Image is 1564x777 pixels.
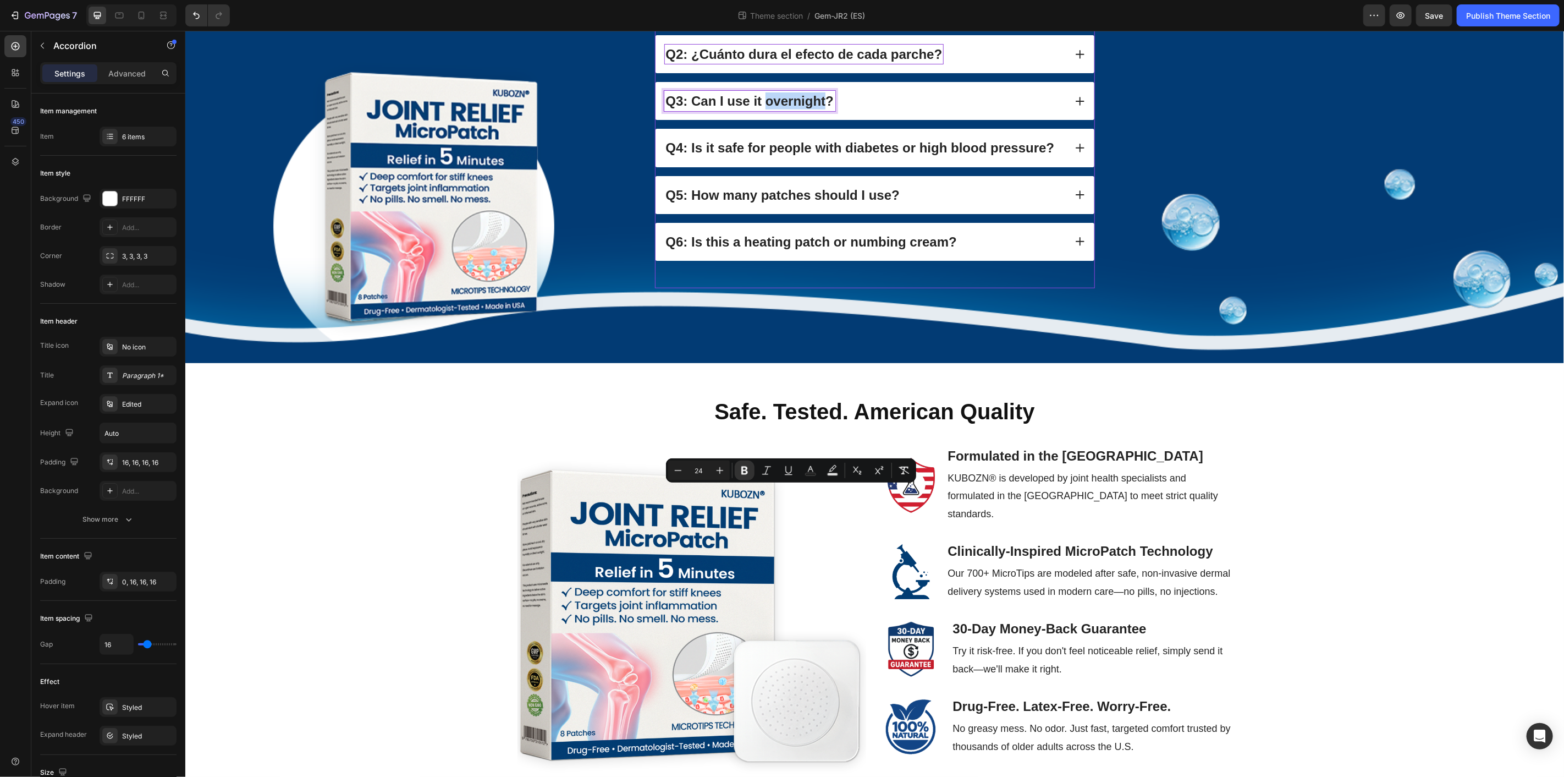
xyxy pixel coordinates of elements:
[122,132,174,142] div: 6 items
[185,31,1564,777] iframe: Design area
[698,513,753,568] img: Alt Image
[122,342,174,352] div: No icon
[698,591,753,646] img: Alt Image
[1527,723,1553,749] div: Open Intercom Messenger
[83,514,134,525] div: Show more
[100,423,176,443] input: Auto
[100,634,133,654] input: Auto
[40,577,65,587] div: Padding
[72,9,77,22] p: 7
[122,400,174,409] div: Edited
[332,405,681,754] img: Alt Image
[122,486,174,496] div: Add...
[698,427,753,482] img: Alt Image
[666,458,916,483] div: Editor contextual toolbar
[481,157,714,172] strong: Q5: How many patches should I use?
[479,107,871,127] div: Rich Text Editor. Editing area: main
[40,168,70,178] div: Item style
[40,191,93,206] div: Background
[1457,4,1560,26] button: Publish Theme Section
[122,703,174,713] div: Styled
[479,154,716,174] div: Rich Text Editor. Editing area: main
[40,222,62,232] div: Border
[768,611,1046,647] p: Try it risk-free. If you don't feel noticeable relief, simply send it back—we'll make it right.
[479,201,773,221] div: Rich Text Editor. Editing area: main
[8,365,1370,396] h2: Safe. Tested. American Quality
[40,510,177,529] button: Show more
[481,63,648,78] strong: Q3: Can I use it overnight?
[479,60,650,80] div: Rich Text Editor. Editing area: main
[768,689,1046,725] p: No greasy mess. No odor. Just fast, targeted comfort trusted by thousands of older adults across ...
[748,10,805,21] span: Theme section
[763,534,1046,570] p: Our 700+ MicroTips are modeled after safe, non-invasive dermal delivery systems used in modern ca...
[40,455,81,470] div: Padding
[108,68,146,79] p: Advanced
[1425,11,1444,20] span: Save
[763,513,1028,528] strong: Clinically-Inspired MicroPatch Technology
[40,677,59,687] div: Effect
[40,341,69,351] div: Title icon
[40,549,95,564] div: Item content
[40,486,78,496] div: Background
[763,418,1018,433] strong: Formulated in the [GEOGRAPHIC_DATA]
[122,371,174,381] div: Paragraph 1*
[40,398,78,408] div: Expand icon
[53,39,147,52] p: Accordion
[122,731,174,741] div: Styled
[768,590,961,605] strong: 30-Day Money-Back Guarantee
[814,10,865,21] span: Gem-JR2 (ES)
[40,639,53,649] div: Gap
[1416,4,1452,26] button: Save
[40,280,65,289] div: Shadow
[40,251,62,261] div: Corner
[763,439,1046,492] p: KUBOZN® is developed by joint health specialists and formulated in the [GEOGRAPHIC_DATA] to meet ...
[1466,10,1550,21] div: Publish Theme Section
[698,669,753,724] img: Alt Image
[122,194,174,204] div: FFFFFF
[122,577,174,587] div: 0, 16, 16, 16
[122,251,174,261] div: 3, 3, 3, 3
[10,117,26,126] div: 450
[40,132,54,141] div: Item
[40,370,54,380] div: Title
[40,426,76,441] div: Height
[40,701,75,711] div: Hover item
[122,223,174,233] div: Add...
[185,4,230,26] div: Undo/Redo
[768,668,986,683] strong: Drug-Free. Latex-Free. Worry-Free.
[54,68,85,79] p: Settings
[40,611,95,626] div: Item spacing
[122,280,174,290] div: Add...
[40,730,87,740] div: Expand header
[481,110,869,124] strong: Q4: Is it safe for people with diabetes or high blood pressure?
[807,10,810,21] span: /
[40,106,97,116] div: Item management
[481,204,772,218] strong: Q6: Is this a heating patch or numbing cream?
[4,4,82,26] button: 7
[122,458,174,468] div: 16, 16, 16, 16
[40,316,78,326] div: Item header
